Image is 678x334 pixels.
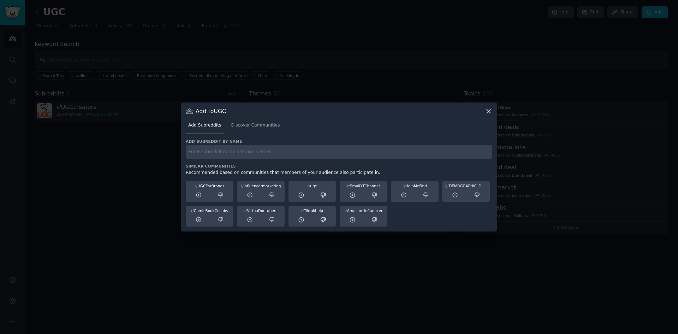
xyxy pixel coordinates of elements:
span: r/ [445,184,447,188]
span: r/ [191,209,194,213]
div: VirtualYoutubers [239,208,282,213]
div: SmallYTChannel [342,183,385,188]
div: influencermarketing [239,183,282,188]
span: r/ [241,184,244,188]
span: Discover Communities [231,122,280,129]
span: r/ [347,184,350,188]
div: UGCForBrands [188,183,231,188]
span: r/ [301,209,304,213]
h3: Similar Communities [186,164,492,169]
div: HelpMeFind [393,183,436,188]
span: r/ [307,184,310,188]
h3: Add to UGC [196,107,226,115]
h3: Add subreddit by name [186,139,492,144]
span: r/ [403,184,405,188]
a: Discover Communities [228,120,282,134]
span: Add Subreddits [188,122,221,129]
div: [DEMOGRAPHIC_DATA] [445,183,487,188]
span: r/ [244,209,247,213]
div: ugc [291,183,334,188]
a: Add Subreddits [186,120,224,134]
div: Amazon_Influencer [342,208,385,213]
div: Recommended based on communities that members of your audience also participate in. [186,170,492,176]
div: ComicBookCollabs [188,208,231,213]
div: Tiktokhelp [291,208,334,213]
span: r/ [344,209,347,213]
input: Enter subreddit name and press enter [186,145,492,159]
span: r/ [195,184,197,188]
